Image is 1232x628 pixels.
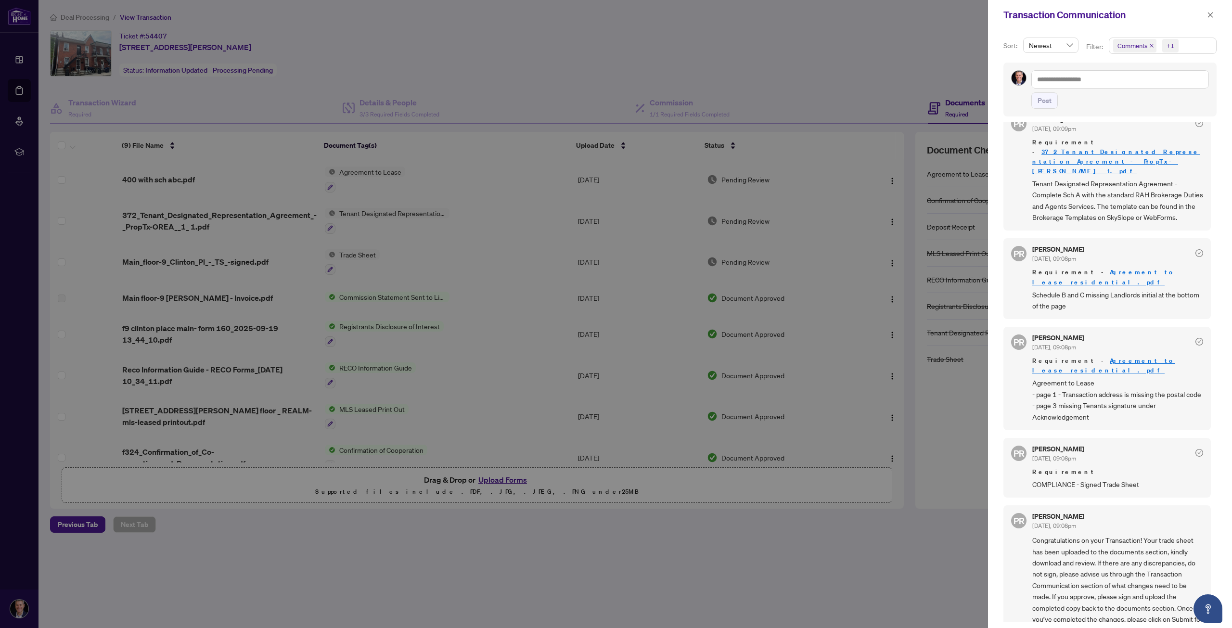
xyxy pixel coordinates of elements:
[1032,289,1203,312] span: Schedule B and C missing Landlords initial at the bottom of the page
[1003,40,1019,51] p: Sort:
[1195,449,1203,457] span: check-circle
[1014,117,1025,130] span: PR
[1032,268,1175,286] a: Agreement to lease residential.pdf
[1032,513,1084,520] h5: [PERSON_NAME]
[1193,594,1222,623] button: Open asap
[1032,125,1076,132] span: [DATE], 09:09pm
[1032,377,1203,423] span: Agreement to Lease - page 1 - Transaction address is missing the postal code - page 3 missing Ten...
[1032,334,1084,341] h5: [PERSON_NAME]
[1032,455,1076,462] span: [DATE], 09:08pm
[1012,71,1026,85] img: Profile Icon
[1032,446,1084,452] h5: [PERSON_NAME]
[1032,479,1203,490] span: COMPLIANCE - Signed Trade Sheet
[1195,249,1203,257] span: check-circle
[1032,246,1084,253] h5: [PERSON_NAME]
[1167,41,1174,51] div: +1
[1032,467,1203,477] span: Requirement
[1014,447,1025,460] span: PR
[1117,41,1147,51] span: Comments
[1113,39,1156,52] span: Comments
[1149,43,1154,48] span: close
[1032,255,1076,262] span: [DATE], 09:08pm
[1032,178,1203,223] span: Tenant Designated Representation Agreement - Complete Sch A with the standard RAH Brokerage Dutie...
[1086,41,1104,52] p: Filter:
[1032,268,1203,287] span: Requirement -
[1031,92,1058,109] button: Post
[1003,8,1204,22] div: Transaction Communication
[1195,338,1203,346] span: check-circle
[1014,247,1025,260] span: PR
[1029,38,1073,52] span: Newest
[1195,119,1203,127] span: check-circle
[1032,522,1076,529] span: [DATE], 09:08pm
[1032,344,1076,351] span: [DATE], 09:08pm
[1207,12,1214,18] span: close
[1032,148,1200,175] a: 372_Tenant_Designated_Representation_Agreement_-_PropTx-[PERSON_NAME] 1.pdf
[1014,335,1025,349] span: PR
[1032,356,1203,375] span: Requirement -
[1032,138,1203,176] span: Requirement -
[1014,514,1025,527] span: PR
